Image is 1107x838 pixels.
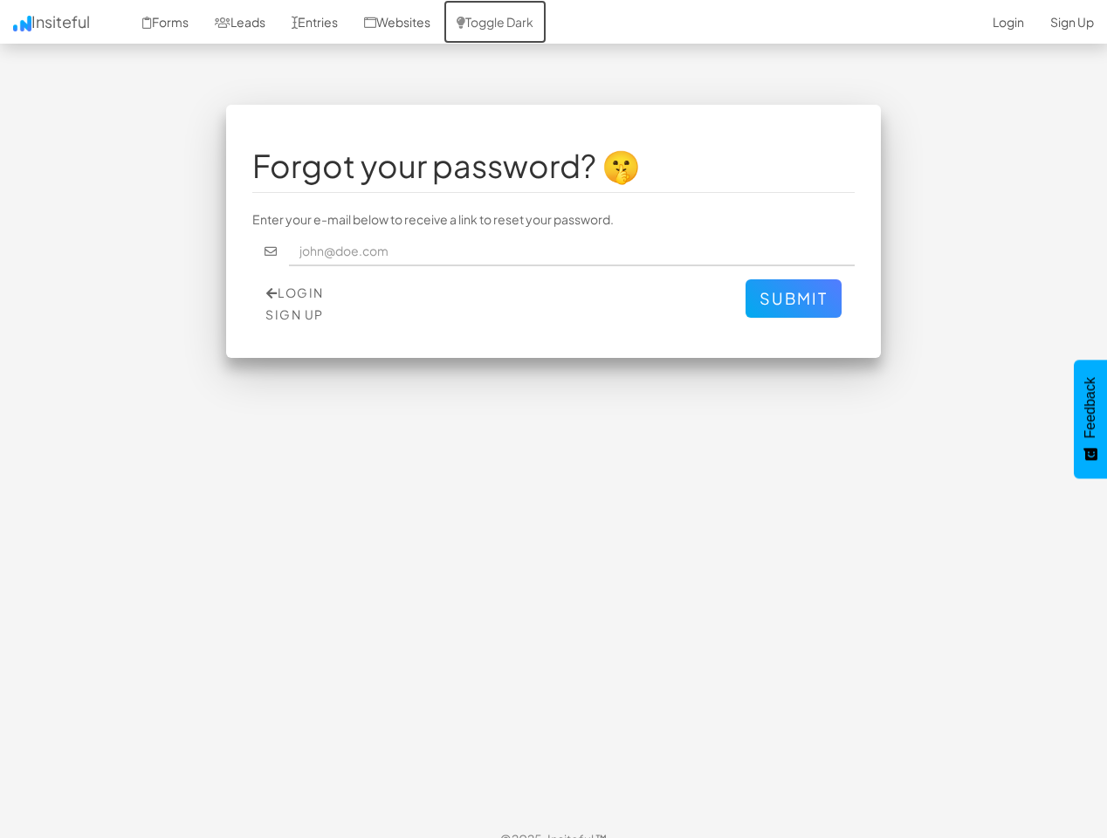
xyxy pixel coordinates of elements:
button: Submit [746,279,842,318]
p: Enter your e-mail below to receive a link to reset your password. [252,210,855,228]
span: Feedback [1083,377,1098,438]
a: Sign Up [265,306,324,322]
img: icon.png [13,16,31,31]
input: john@doe.com [289,237,856,266]
a: Login [266,285,324,300]
h1: Forgot your password? 🤫 [252,148,855,183]
button: Feedback - Show survey [1074,360,1107,478]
